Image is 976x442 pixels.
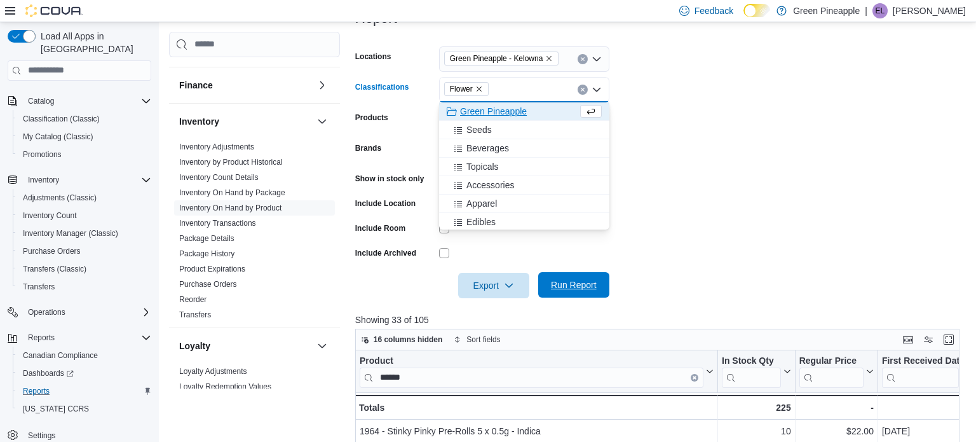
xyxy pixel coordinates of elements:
span: Package History [179,249,234,259]
button: Beverages [439,139,609,158]
div: Totals [359,400,714,415]
span: Reports [28,333,55,343]
span: Adjustments (Classic) [23,193,97,203]
a: Inventory Manager (Classic) [18,226,123,241]
span: Transfers [18,279,151,294]
button: Clear input [578,54,588,64]
div: Product [360,355,703,387]
a: Purchase Orders [18,244,86,259]
span: Classification (Classic) [18,111,151,127]
span: Adjustments (Classic) [18,190,151,205]
a: [US_STATE] CCRS [18,401,94,417]
div: - [882,400,969,415]
label: Classifications [355,82,409,92]
span: Inventory On Hand by Product [179,203,281,213]
button: Adjustments (Classic) [13,189,156,207]
button: Clear input [578,85,588,95]
button: Edibles [439,213,609,231]
span: Inventory Manager (Classic) [23,228,118,238]
div: Loyalty [169,364,340,399]
span: Classification (Classic) [23,114,100,124]
a: Loyalty Adjustments [179,367,247,376]
button: In Stock Qty [722,355,791,387]
span: Dashboards [18,366,151,381]
div: Inventory [169,139,340,328]
h3: Loyalty [179,340,210,352]
a: Transfers [179,310,211,319]
button: Inventory [3,171,156,189]
a: Package Details [179,234,234,243]
button: Loyalty [315,338,330,354]
a: Inventory Count [18,208,82,223]
span: Green Pineapple - Kelowna [450,52,543,65]
span: Purchase Orders [18,244,151,259]
span: Inventory Count Details [179,172,259,183]
span: Loyalty Redemption Values [179,382,271,392]
a: Reorder [179,295,207,304]
label: Show in stock only [355,174,424,184]
span: Inventory On Hand by Package [179,188,285,198]
div: Choose from the following options [439,102,609,397]
div: - [799,400,873,415]
span: My Catalog (Classic) [18,129,151,144]
a: Promotions [18,147,67,162]
button: Keyboard shortcuts [900,332,916,347]
a: Transfers [18,279,60,294]
button: Transfers [13,278,156,296]
span: Purchase Orders [23,246,81,256]
span: Catalog [28,96,54,106]
a: Product Expirations [179,265,245,273]
button: ProductClear input [360,355,714,387]
button: Inventory [315,114,330,129]
button: Export [458,273,529,298]
span: Product Expirations [179,264,245,274]
span: Inventory [23,172,151,188]
span: Topicals [466,160,499,173]
a: Dashboards [18,366,79,381]
p: Green Pineapple [793,3,860,18]
a: Dashboards [13,364,156,382]
span: Transfers (Classic) [23,264,86,274]
span: Inventory Manager (Classic) [18,226,151,241]
span: Apparel [466,197,497,210]
span: Export [466,273,522,298]
span: 16 columns hidden [374,335,443,345]
div: 1964 - Stinky Pinky Pre-Rolls 5 x 0.5g - Indica [360,424,714,439]
span: Reports [18,383,151,399]
span: Load All Apps in [GEOGRAPHIC_DATA] [36,30,151,55]
span: Operations [23,305,151,320]
span: Inventory [28,175,59,185]
button: Canadian Compliance [13,347,156,364]
button: Purchase Orders [13,242,156,260]
a: Inventory On Hand by Product [179,204,281,212]
button: Finance [179,79,312,92]
label: Locations [355,52,391,62]
span: Beverages [466,142,509,155]
span: Green Pineapple - Kelowna [444,52,559,66]
span: Dark Mode [743,17,744,18]
button: Transfers (Classic) [13,260,156,278]
span: Canadian Compliance [18,348,151,363]
button: First Received Date [882,355,969,387]
span: My Catalog (Classic) [23,132,93,142]
a: Adjustments (Classic) [18,190,102,205]
button: Classification (Classic) [13,110,156,128]
img: Cova [25,4,83,17]
button: Apparel [439,195,609,213]
span: Accessories [466,179,514,191]
span: Inventory Adjustments [179,142,254,152]
button: Reports [13,382,156,400]
span: Edibles [466,216,496,228]
label: Brands [355,143,381,153]
button: Sort fields [449,332,505,347]
span: Inventory Count [18,208,151,223]
a: Inventory On Hand by Package [179,188,285,197]
span: Transfers [23,282,55,292]
span: Promotions [18,147,151,162]
span: Inventory by Product Historical [179,157,283,167]
a: Loyalty Redemption Values [179,382,271,391]
span: Dashboards [23,368,74,378]
button: Topicals [439,158,609,176]
span: Flower [444,82,489,96]
span: Seeds [466,123,492,136]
